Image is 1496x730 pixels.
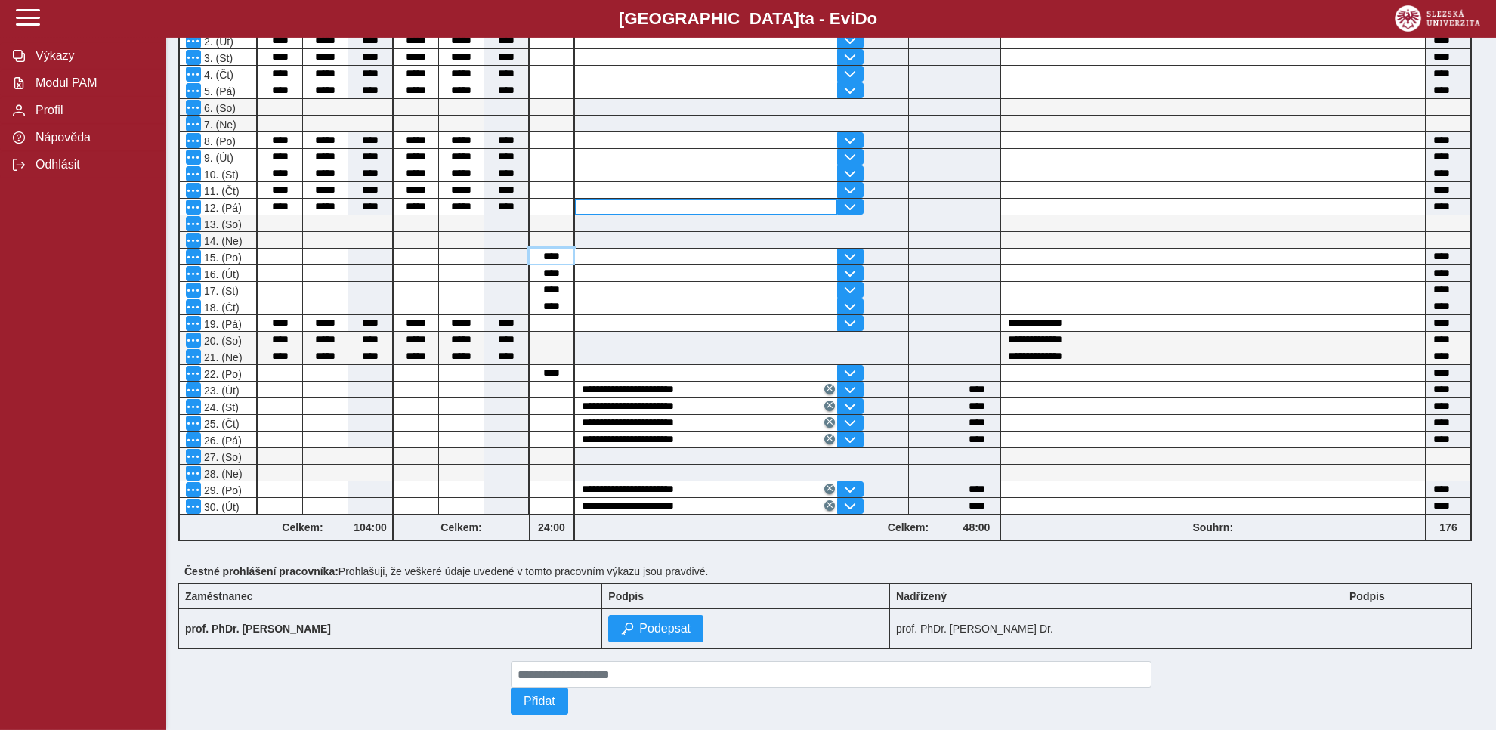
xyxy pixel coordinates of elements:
span: 2. (Út) [201,36,233,48]
button: Menu [186,166,201,181]
span: Výkazy [31,49,153,63]
button: Menu [186,266,201,281]
button: Menu [186,416,201,431]
button: Menu [186,316,201,331]
span: 23. (Út) [201,385,240,397]
button: Menu [186,399,201,414]
button: Menu [186,116,201,131]
span: 26. (Pá) [201,435,242,447]
td: prof. PhDr. [PERSON_NAME] Dr. [890,609,1343,649]
span: 18. (Čt) [201,302,240,314]
span: 27. (So) [201,451,242,463]
button: Menu [186,249,201,264]
span: Přidat [524,694,555,708]
span: 29. (Po) [201,484,242,496]
button: Menu [186,499,201,514]
span: 25. (Čt) [201,418,240,430]
span: t [799,9,805,28]
button: Menu [186,482,201,497]
button: Menu [186,382,201,397]
span: 14. (Ne) [201,235,243,247]
span: 12. (Pá) [201,202,242,214]
button: Menu [186,33,201,48]
span: Modul PAM [31,76,153,90]
button: Menu [186,432,201,447]
button: Menu [186,150,201,165]
b: Nadřízený [896,590,947,602]
div: Prohlašuji, že veškeré údaje uvedené v tomto pracovním výkazu jsou pravdivé. [178,559,1484,583]
button: Přidat [511,688,568,715]
span: 24. (St) [201,401,239,413]
div: Odpracovaná doba v sobotu nebo v neděli. [178,332,258,348]
button: Menu [186,133,201,148]
b: 48:00 [954,521,1000,534]
button: Menu [186,299,201,314]
button: Menu [186,233,201,248]
span: 17. (St) [201,285,239,297]
span: 4. (Čt) [201,69,233,81]
button: Menu [186,449,201,464]
button: Menu [186,50,201,65]
button: Menu [186,466,201,481]
button: Menu [186,183,201,198]
span: 19. (Pá) [201,318,242,330]
span: 16. (Út) [201,268,240,280]
span: 11. (Čt) [201,185,240,197]
span: 8. (Po) [201,135,236,147]
b: Souhrn: [1192,521,1233,534]
span: 15. (Po) [201,252,242,264]
span: Odhlásit [31,158,153,172]
button: Menu [186,333,201,348]
img: logo_web_su.png [1395,5,1480,32]
span: Profil [31,104,153,117]
span: 28. (Ne) [201,468,243,480]
b: prof. PhDr. [PERSON_NAME] [185,623,331,635]
span: 5. (Pá) [201,85,236,97]
button: Menu [186,283,201,298]
span: o [867,9,878,28]
span: 3. (St) [201,52,233,64]
span: 13. (So) [201,218,242,230]
button: Menu [186,83,201,98]
button: Menu [186,216,201,231]
b: [GEOGRAPHIC_DATA] a - Evi [45,9,1451,29]
span: 22. (Po) [201,368,242,380]
span: 7. (Ne) [201,119,236,131]
b: 176 [1426,521,1470,534]
b: Zaměstnanec [185,590,252,602]
button: Menu [186,349,201,364]
b: Podpis [608,590,644,602]
span: 20. (So) [201,335,242,347]
b: 24:00 [530,521,573,534]
span: 9. (Út) [201,152,233,164]
button: Menu [186,67,201,82]
span: 6. (So) [201,102,236,114]
span: 30. (Út) [201,501,240,513]
b: Čestné prohlášení pracovníka: [184,565,338,577]
span: D [855,9,867,28]
b: Podpis [1349,590,1385,602]
div: Odpracovaná doba v sobotu nebo v neděli. [178,348,258,365]
span: 21. (Ne) [201,351,243,363]
span: Nápověda [31,131,153,144]
button: Menu [186,100,201,115]
button: Podepsat [608,615,703,642]
button: Menu [186,200,201,215]
span: Podepsat [639,622,691,636]
span: 10. (St) [201,169,239,181]
button: Menu [186,366,201,381]
b: Celkem: [864,521,954,534]
b: 104:00 [348,521,392,534]
b: Celkem: [258,521,348,534]
b: Celkem: [394,521,529,534]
